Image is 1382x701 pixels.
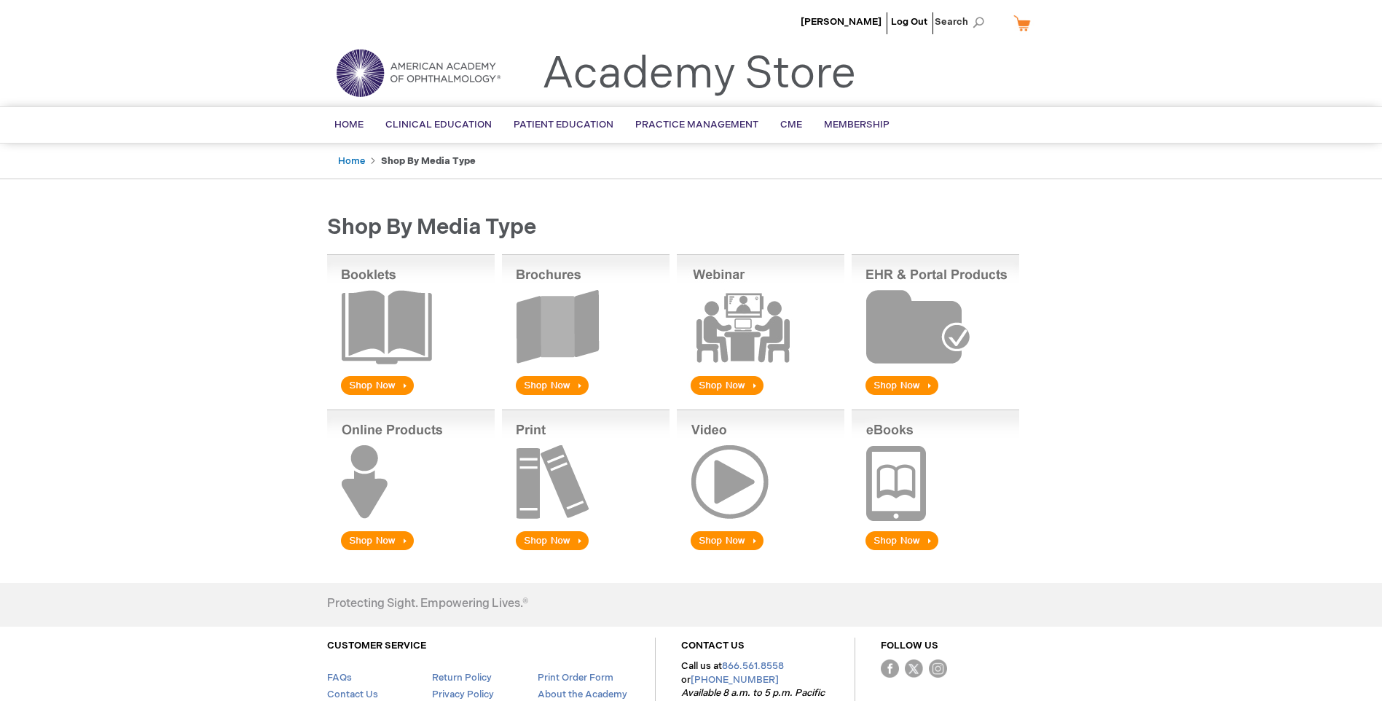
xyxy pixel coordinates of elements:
span: Membership [824,119,890,130]
span: Clinical Education [385,119,492,130]
img: Twitter [905,659,923,678]
a: CUSTOMER SERVICE [327,640,426,651]
span: Search [935,7,990,36]
a: eBook [852,544,1019,556]
a: Booklets [327,388,495,401]
a: [PERSON_NAME] [801,16,882,28]
span: Practice Management [635,119,758,130]
a: Online Products [327,544,495,556]
img: Online [327,410,495,553]
a: Academy Store [542,48,856,101]
img: Webinar [677,254,844,398]
img: Booklets [327,254,495,398]
a: FAQs [327,672,352,684]
strong: Shop by Media Type [381,155,476,167]
h4: Protecting Sight. Empowering Lives.® [327,598,528,611]
a: EHR & Portal Products [852,388,1019,401]
span: Patient Education [514,119,613,130]
a: Print Order Form [538,672,613,684]
a: FOLLOW US [881,640,938,651]
img: Brochures [502,254,670,398]
span: Home [334,119,364,130]
a: 866.561.8558 [722,660,784,672]
img: Facebook [881,659,899,678]
img: instagram [929,659,947,678]
span: CME [780,119,802,130]
a: Return Policy [432,672,492,684]
span: Shop by Media Type [327,214,536,240]
a: Privacy Policy [432,689,494,700]
a: Contact Us [327,689,378,700]
img: Print [502,410,670,553]
img: Video [677,410,844,553]
a: Brochures [502,388,670,401]
img: eBook [852,410,1019,553]
a: CONTACT US [681,640,745,651]
a: About the Academy [538,689,627,700]
a: Home [338,155,365,167]
a: [PHONE_NUMBER] [691,674,779,686]
a: Video [677,544,844,556]
a: Print [502,544,670,556]
img: EHR & Portal Products [852,254,1019,398]
a: Webinar [677,388,844,401]
a: Log Out [891,16,927,28]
